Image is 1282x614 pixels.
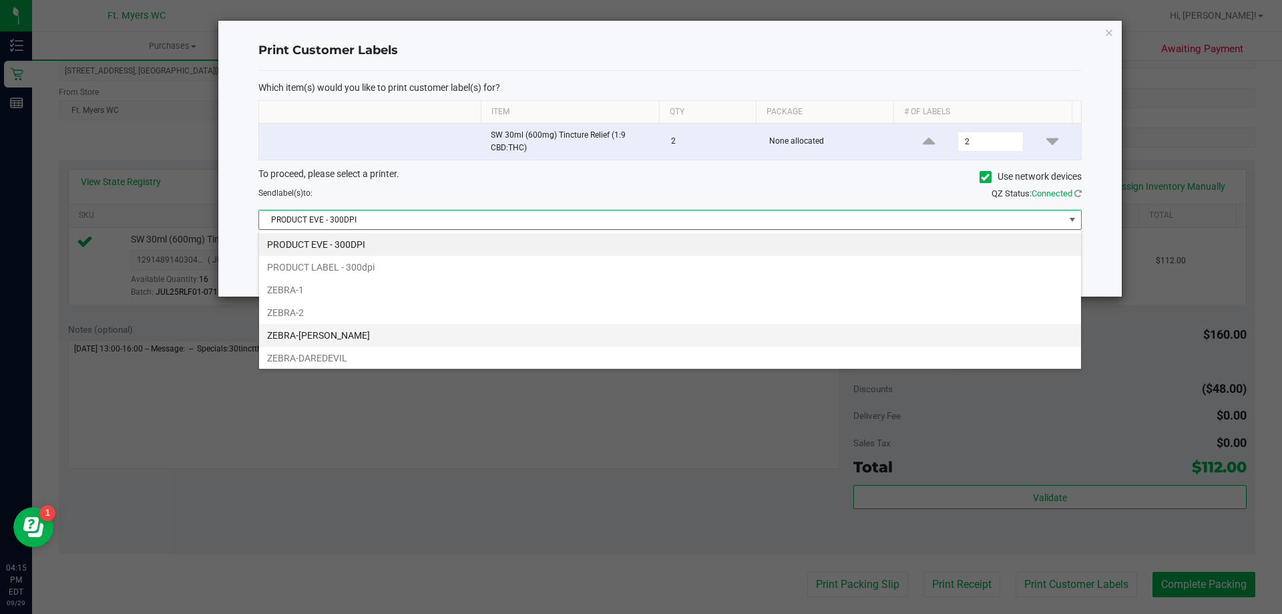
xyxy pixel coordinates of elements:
li: ZEBRA-1 [259,279,1081,301]
th: Qty [659,101,756,124]
th: # of labels [893,101,1072,124]
span: Connected [1032,188,1072,198]
li: ZEBRA-DAREDEVIL [259,347,1081,369]
td: 2 [663,124,761,160]
li: ZEBRA-[PERSON_NAME] [259,324,1081,347]
h4: Print Customer Labels [258,42,1082,59]
li: ZEBRA-2 [259,301,1081,324]
th: Item [481,101,659,124]
span: QZ Status: [992,188,1082,198]
label: Use network devices [980,170,1082,184]
th: Package [756,101,893,124]
iframe: Resource center unread badge [39,505,55,521]
li: PRODUCT EVE - 300DPI [259,233,1081,256]
li: PRODUCT LABEL - 300dpi [259,256,1081,279]
span: PRODUCT EVE - 300DPI [259,210,1064,229]
span: Send to: [258,188,312,198]
p: Which item(s) would you like to print customer label(s) for? [258,82,1082,94]
td: None allocated [761,124,901,160]
td: SW 30ml (600mg) Tincture Relief (1:9 CBD:THC) [483,124,663,160]
div: To proceed, please select a printer. [248,167,1092,187]
span: label(s) [276,188,303,198]
iframe: Resource center [13,507,53,547]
